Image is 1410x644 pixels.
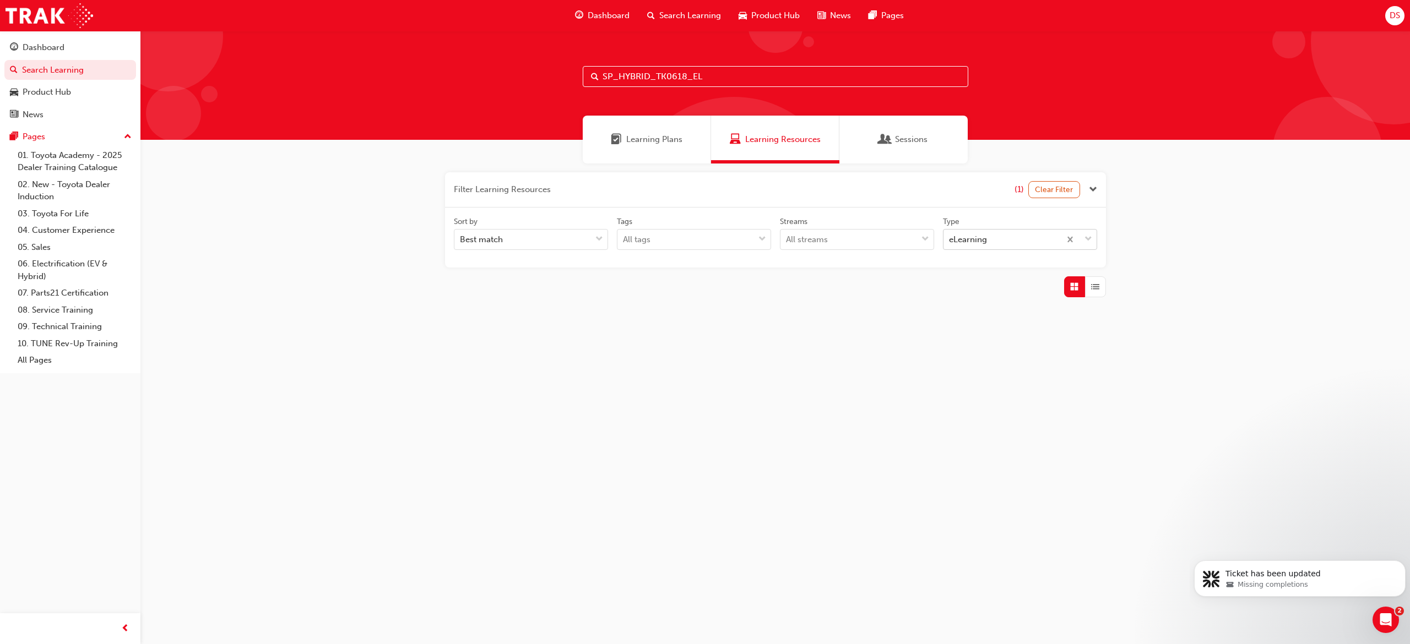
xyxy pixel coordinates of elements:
a: pages-iconPages [860,4,913,27]
span: up-icon [124,130,132,144]
span: pages-icon [10,132,18,142]
span: guage-icon [10,43,18,53]
div: News [23,108,44,121]
div: Type [943,216,959,227]
span: pages-icon [869,9,877,23]
a: search-iconSearch Learning [638,4,730,27]
span: down-icon [595,232,603,247]
a: Learning ResourcesLearning Resources [711,116,839,163]
a: 05. Sales [13,239,136,256]
span: prev-icon [121,622,129,636]
div: Product Hub [23,86,71,99]
a: 04. Customer Experience [13,222,136,239]
span: Search [591,70,599,83]
span: Dashboard [588,9,630,22]
span: down-icon [921,232,929,247]
iframe: Intercom live chat [1373,607,1399,633]
span: Sessions [895,133,928,146]
button: Clear Filter [1028,181,1080,198]
span: Sessions [880,133,891,146]
a: guage-iconDashboard [566,4,638,27]
span: car-icon [10,88,18,97]
a: Product Hub [4,82,136,102]
span: search-icon [647,9,655,23]
a: 01. Toyota Academy - 2025 Dealer Training Catalogue [13,147,136,176]
span: down-icon [758,232,766,247]
div: Sort by [454,216,478,227]
span: Pages [881,9,904,22]
span: List [1091,281,1099,293]
button: Pages [4,127,136,147]
span: Learning Plans [611,133,622,146]
div: Best match [460,233,503,246]
div: eLearning [949,233,987,246]
span: search-icon [10,66,18,75]
a: 07. Parts21 Certification [13,285,136,302]
span: guage-icon [575,9,583,23]
div: Tags [617,216,632,227]
div: Pages [23,130,45,143]
a: News [4,105,136,125]
a: 03. Toyota For Life [13,205,136,222]
span: Product Hub [751,9,800,22]
a: 09. Technical Training [13,318,136,335]
a: Search Learning [4,60,136,80]
a: news-iconNews [809,4,860,27]
span: down-icon [1084,232,1092,247]
div: All tags [623,233,650,246]
span: Learning Plans [626,133,682,146]
a: Dashboard [4,37,136,58]
a: 08. Service Training [13,302,136,319]
span: Search Learning [659,9,721,22]
a: SessionsSessions [839,116,968,163]
a: All Pages [13,352,136,369]
span: Learning Resources [745,133,821,146]
div: Streams [780,216,807,227]
span: DS [1390,9,1400,22]
div: Dashboard [23,41,64,54]
a: car-iconProduct Hub [730,4,809,27]
div: All streams [786,233,828,246]
iframe: Intercom notifications message [1190,537,1410,614]
span: Learning Resources [730,133,741,146]
input: Search... [583,66,968,87]
a: 06. Electrification (EV & Hybrid) [13,255,136,285]
span: news-icon [817,9,826,23]
a: Learning PlansLearning Plans [583,116,711,163]
span: Grid [1070,281,1078,293]
a: 02. New - Toyota Dealer Induction [13,176,136,205]
span: 2 [1395,607,1404,615]
span: car-icon [739,9,747,23]
span: news-icon [10,110,18,120]
img: Trak [6,3,93,28]
a: 10. TUNE Rev-Up Training [13,335,136,352]
label: tagOptions [617,216,771,250]
span: News [830,9,851,22]
button: DS [1385,6,1404,25]
button: Close the filter [1089,183,1097,196]
button: DashboardSearch LearningProduct HubNews [4,35,136,127]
